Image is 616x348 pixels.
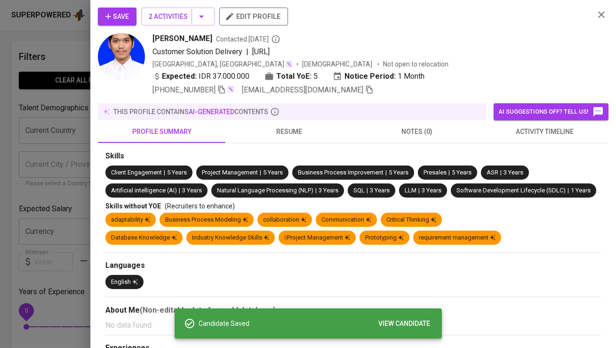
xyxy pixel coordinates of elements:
[313,71,318,82] span: 5
[104,126,220,138] span: profile summary
[422,187,441,194] span: 3 Years
[568,186,569,195] span: |
[98,8,136,25] button: Save
[315,186,317,195] span: |
[333,71,424,82] div: 1 Month
[284,233,350,242] div: Project Management
[152,85,216,94] span: [PHONE_NUMBER]
[379,318,431,330] span: VIEW CANDIDATE
[319,187,338,194] span: 3 Years
[487,169,498,176] span: ASR
[276,71,312,82] b: Total YoE:
[113,107,268,116] p: this profile contains contents
[182,187,202,194] span: 3 Years
[152,59,293,69] div: [GEOGRAPHIC_DATA], [GEOGRAPHIC_DATA]
[111,278,138,287] div: English
[419,233,496,242] div: requirement management
[252,47,270,56] span: [URL]
[385,168,387,177] span: |
[219,12,288,20] a: edit profile
[105,305,601,316] div: About Me
[452,169,472,176] span: 5 Years
[263,215,306,224] div: collaboration
[271,34,280,44] svg: By Batam recruiter
[105,260,601,271] div: Languages
[246,46,248,58] span: |
[285,60,293,68] img: magic_wand.svg
[165,215,248,224] div: Business Process Modeling
[105,202,161,210] span: Skills without YOE
[260,168,261,177] span: |
[179,186,180,195] span: |
[105,11,129,23] span: Save
[111,215,150,224] div: adaptability
[302,59,374,69] span: [DEMOGRAPHIC_DATA]
[456,187,566,194] span: Software Development Lifecycle (SDLC)
[353,187,365,194] span: SQL
[111,233,177,242] div: Database Knowledge
[504,169,523,176] span: 3 Years
[498,106,604,117] span: AI suggestions off? Tell us!
[500,168,502,177] span: |
[202,169,258,176] span: Project Management
[370,187,390,194] span: 3 Years
[105,151,601,162] div: Skills
[141,8,215,25] button: 2 Activities
[231,126,347,138] span: resume
[389,169,408,176] span: 5 Years
[571,187,591,194] span: 1 Years
[359,126,475,138] span: notes (0)
[263,169,283,176] span: 5 Years
[242,85,363,94] span: [EMAIL_ADDRESS][DOMAIN_NAME]
[321,215,371,224] div: Communication
[199,315,434,332] div: Candidate Saved
[227,10,280,23] span: edit profile
[448,168,450,177] span: |
[152,47,242,56] span: Customer Solution Delivery
[494,103,608,120] button: AI suggestions off? Tell us!
[487,126,603,138] span: activity timeline
[219,8,288,25] button: edit profile
[227,85,234,93] img: magic_wand.svg
[162,71,197,82] b: Expected:
[367,186,368,195] span: |
[344,71,396,82] b: Notice Period:
[98,33,145,80] img: 33be309213b9a4610f6ee444aca3c119.jpeg
[152,33,212,44] span: [PERSON_NAME]
[111,169,162,176] span: Client Engagement
[217,187,313,194] span: Natural Language Processing (NLP)
[149,11,207,23] span: 2 Activities
[167,169,187,176] span: 5 Years
[152,71,249,82] div: IDR 37.000.000
[192,233,269,242] div: Industry Knowledge Skills
[165,202,235,210] span: (Recruiters to enhance)
[365,233,404,242] div: Prototyping
[105,320,601,331] p: No data found.
[298,169,384,176] span: Business Process Improvement
[383,59,448,69] p: Not open to relocation
[386,215,436,224] div: Critical Thinking
[405,187,416,194] span: LLM
[424,169,447,176] span: Presales
[111,187,177,194] span: Artificial intelligence (AI)
[418,186,420,195] span: |
[164,168,165,177] span: |
[140,306,276,315] b: (Non-editable data from old database)
[189,108,234,116] span: AI-generated
[216,34,280,44] span: Contacted [DATE]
